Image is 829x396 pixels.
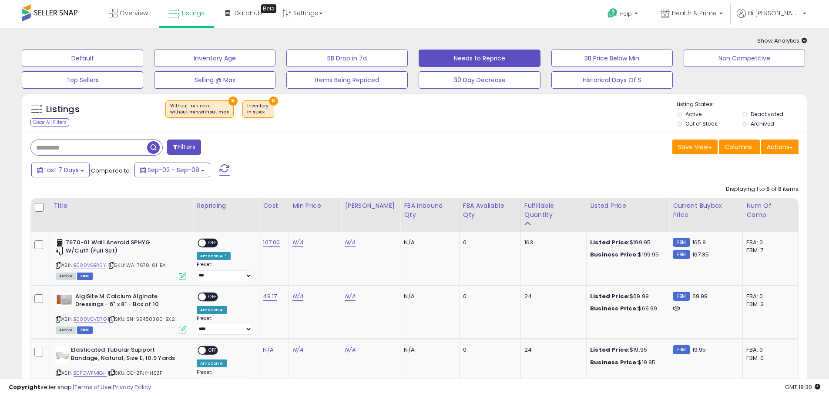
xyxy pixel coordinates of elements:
div: FBA: 0 [746,346,792,354]
div: $69.99 [590,305,662,313]
button: Items Being Repriced [286,71,408,89]
div: Current Buybox Price [673,201,739,220]
div: ASIN: [56,293,186,333]
button: Last 7 Days [31,163,90,177]
span: 2025-09-16 18:30 GMT [785,383,820,391]
span: Without min max : [170,103,229,116]
button: Default [22,50,143,67]
label: Active [685,110,701,118]
div: Cost [263,201,285,210]
span: OFF [206,240,220,247]
i: Get Help [607,8,618,19]
span: FBM [77,326,93,334]
b: Listed Price: [590,346,630,354]
button: × [269,97,278,106]
span: Last 7 Days [44,166,79,174]
div: FBM: 2 [746,300,792,308]
div: FBA inbound Qty [404,201,455,220]
a: N/A [292,238,303,247]
button: BB Drop in 7d [286,50,408,67]
div: $69.99 [590,293,662,300]
span: DataHub [235,9,262,17]
div: Preset: [197,369,252,389]
b: Listed Price: [590,238,630,246]
div: 0 [463,346,514,354]
div: $19.95 [590,346,662,354]
div: without min,without max [170,109,229,115]
label: Deactivated [751,110,783,118]
a: N/A [263,346,273,354]
div: $199.95 [590,239,662,246]
a: 107.00 [263,238,280,247]
b: Listed Price: [590,292,630,300]
a: Terms of Use [74,383,111,391]
div: FBM: 0 [746,354,792,362]
small: FBM [673,238,690,247]
span: 167.35 [692,250,709,259]
div: Preset: [197,316,252,335]
span: Hi [PERSON_NAME] [748,9,800,17]
div: 0 [463,293,514,300]
button: Filters [167,140,201,155]
div: FBA: 0 [746,239,792,246]
div: Displaying 1 to 8 of 8 items [726,185,799,193]
b: 7670-01 Wall Aneroid SPHYG W/Cuff (Full Set) [66,239,171,257]
button: Needs to Reprice [419,50,540,67]
button: 30 Day Decrease [419,71,540,89]
div: 0 [463,239,514,246]
span: Compared to: [91,166,131,175]
small: FBM [673,292,690,301]
div: Min Price [292,201,337,210]
button: Inventory Age [154,50,275,67]
a: Hi [PERSON_NAME] [737,9,806,28]
div: FBA: 0 [746,293,792,300]
span: FBM [77,273,93,280]
a: N/A [345,292,355,301]
b: AlgiSite M Calcium Alginate Dressings - 6" x 8" - Box of 10 [75,293,181,311]
small: FBM [673,345,690,354]
div: Repricing [197,201,255,210]
a: B000VGBR6Y [74,262,106,269]
label: Archived [751,120,774,127]
a: N/A [292,346,303,354]
a: B0FQWFM1GH [74,369,107,377]
p: Listing States: [677,100,807,109]
span: OFF [206,293,220,300]
span: All listings currently available for purchase on Amazon [56,273,76,280]
div: N/A [404,239,452,246]
a: Privacy Policy [113,383,151,391]
span: 19.95 [692,346,706,354]
div: FBM: 7 [746,246,792,254]
span: OFF [206,347,220,354]
span: All listings currently available for purchase on Amazon [56,326,76,334]
span: Sep-02 - Sep-08 [148,166,199,174]
div: $199.95 [590,251,662,259]
button: × [228,97,238,106]
div: 24 [524,346,580,354]
a: Help [601,1,647,28]
span: 165.9 [692,238,706,246]
button: Sep-02 - Sep-08 [134,163,210,177]
button: BB Price Below Min [551,50,673,67]
span: Columns [725,143,752,151]
a: N/A [345,238,355,247]
div: seller snap | | [9,383,151,392]
div: in stock [247,109,269,115]
div: ASIN: [56,239,186,279]
div: 163 [524,239,580,246]
span: Inventory : [247,103,269,116]
div: Preset: [197,262,252,281]
img: 31czoaRet8L._SL40_.jpg [56,293,73,306]
button: Selling @ Max [154,71,275,89]
b: Business Price: [590,304,638,313]
div: $19.95 [590,359,662,366]
div: ASIN: [56,346,186,386]
span: | SKU: WA-7670-01-EA [107,262,165,269]
span: 69.99 [692,292,708,300]
div: 24 [524,293,580,300]
div: Fulfillable Quantity [524,201,583,220]
strong: Copyright [9,383,40,391]
small: FBM [673,250,690,259]
a: 49.17 [263,292,277,301]
span: | SKU: SN-59480300-BX.2 [108,316,175,323]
